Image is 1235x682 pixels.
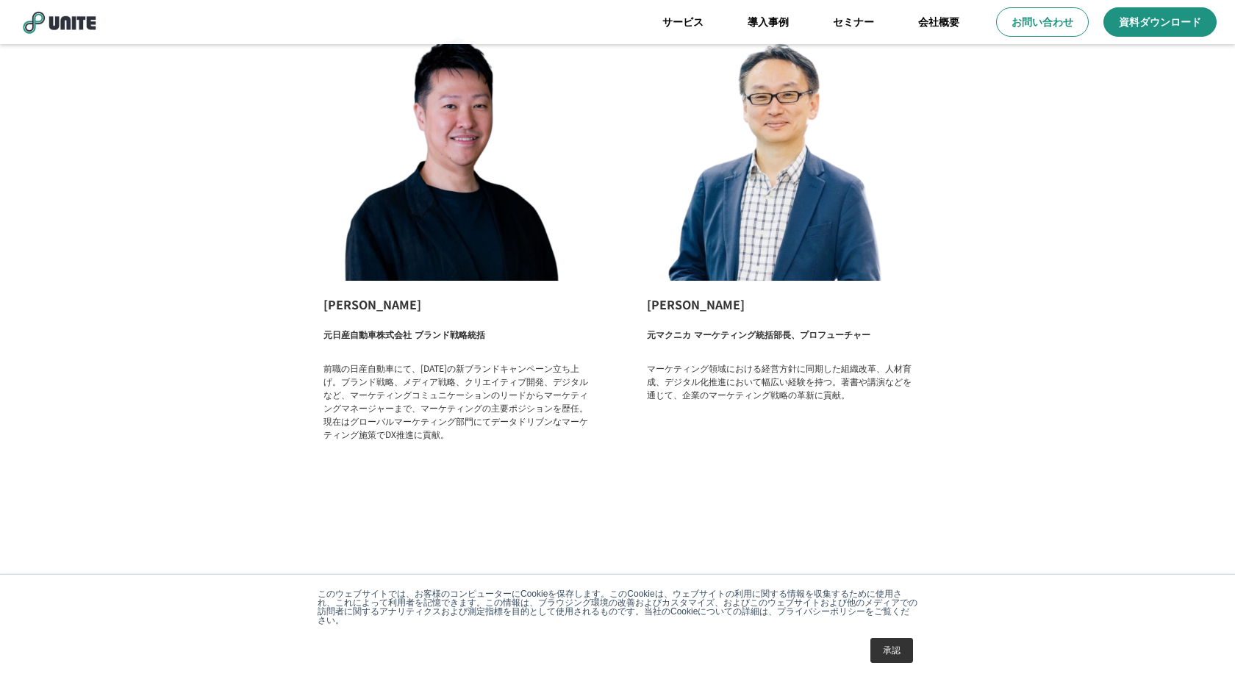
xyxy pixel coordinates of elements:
[996,7,1089,37] a: お問い合わせ
[318,589,917,625] p: このウェブサイトでは、お客様のコンピューターにCookieを保存します。このCookieは、ウェブサイトの利用に関する情報を収集するために使用され、これによって利用者を記憶できます。この情報は、...
[870,638,913,663] a: 承認
[1119,15,1201,29] p: 資料ダウンロード
[1103,7,1217,37] a: 資料ダウンロード
[323,295,588,313] p: [PERSON_NAME]
[647,295,912,313] p: [PERSON_NAME]
[323,362,588,441] p: 前職の日産自動車にて、[DATE]の新ブランドキャンペーン立ち上げ。ブランド戦略、メディア戦略、クリエイティブ開発、デジタルなど、マーケティングコミュニケーションのリードからマーケティングマネー...
[1012,15,1073,29] p: お問い合わせ
[647,328,870,347] p: 元マクニカ マーケティング統括部長、プロフューチャー
[323,328,485,347] p: 元日産自動車株式会社 ブランド戦略統括
[1161,611,1235,682] iframe: Chat Widget
[647,362,912,401] p: マーケティング領域における経営方針に同期した組織改革、人材育成、デジタル化推進において幅広い経験を持つ。著書や講演などを通じて、企業のマーケティング戦略の革新に貢献。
